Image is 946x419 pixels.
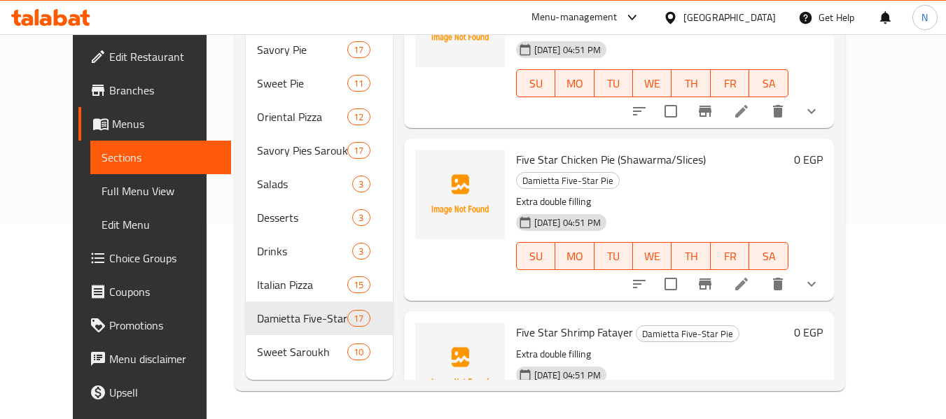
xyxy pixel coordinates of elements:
span: Five Star Shrimp Fatayer [516,322,633,343]
span: Salads [257,176,353,192]
span: Full Menu View [102,183,220,199]
button: show more [795,94,828,128]
span: Menu disclaimer [109,350,220,367]
a: Edit menu item [733,103,750,120]
a: Upsell [78,376,231,409]
span: SA [755,73,782,94]
span: TU [600,73,627,94]
a: Full Menu View [90,174,231,208]
span: Menus [112,115,220,132]
span: MO [561,73,588,94]
button: WE [633,69,672,97]
button: WE [633,242,672,270]
span: Choice Groups [109,250,220,267]
span: Sweet Saroukh [257,343,348,360]
span: Damietta Five-Star Pie [637,326,739,342]
span: Sweet Pie [257,75,348,92]
a: Edit Restaurant [78,40,231,73]
div: Desserts3 [246,201,393,234]
div: items [352,243,370,260]
h6: 0 EGP [794,322,823,342]
a: Branches [78,73,231,107]
span: Select to update [656,269,686,299]
div: Sweet Pie11 [246,66,393,100]
svg: Show Choices [803,103,820,120]
img: Five Star Shrimp Fatayer [415,322,505,412]
div: items [347,75,370,92]
a: Sections [90,141,231,174]
button: delete [761,94,795,128]
span: [DATE] 04:51 PM [529,369,606,382]
button: FR [711,69,749,97]
div: items [352,176,370,192]
div: Damietta Five-Star Pie [516,172,620,189]
span: [DATE] 04:51 PM [529,43,606,57]
a: Menu disclaimer [78,342,231,376]
button: TU [594,242,633,270]
button: TH [672,69,710,97]
span: Italian Pizza [257,276,348,293]
div: Savory Pie [257,41,348,58]
span: 17 [348,43,369,57]
button: sort-choices [622,267,656,301]
button: SU [516,242,555,270]
a: Promotions [78,308,231,342]
div: Drinks3 [246,234,393,268]
div: Damietta Five-Star Pie [257,310,348,327]
span: SA [755,246,782,267]
span: TU [600,246,627,267]
button: FR [711,242,749,270]
h6: 0 EGP [794,150,823,169]
button: SA [749,69,788,97]
div: items [352,209,370,226]
span: WE [639,246,666,267]
div: Oriental Pizza12 [246,100,393,134]
div: Damietta Five-Star Pie17 [246,301,393,335]
button: MO [555,242,594,270]
a: Edit menu item [733,276,750,292]
span: Edit Menu [102,216,220,233]
button: SA [749,242,788,270]
span: Drinks [257,243,353,260]
a: Choice Groups [78,241,231,275]
span: Edit Restaurant [109,48,220,65]
button: Branch-specific-item [688,267,722,301]
span: 17 [348,144,369,157]
svg: Show Choices [803,276,820,292]
a: Edit Menu [90,208,231,241]
div: Salads3 [246,167,393,201]
span: TH [677,73,704,94]
p: Extra double filling [516,346,788,363]
button: delete [761,267,795,301]
span: MO [561,246,588,267]
div: Savory Pie17 [246,33,393,66]
span: Promotions [109,317,220,334]
span: 10 [348,346,369,359]
div: items [347,343,370,360]
span: N [921,10,928,25]
span: 3 [353,178,369,191]
span: 12 [348,111,369,124]
div: Savory Pies Saroukh17 [246,134,393,167]
span: Oriental Pizza [257,108,348,125]
span: SU [522,73,550,94]
span: Savory Pies Saroukh [257,142,348,159]
span: SU [522,246,550,267]
div: Italian Pizza15 [246,268,393,301]
button: sort-choices [622,94,656,128]
span: Coupons [109,283,220,300]
button: MO [555,69,594,97]
span: WE [639,73,666,94]
div: items [347,276,370,293]
span: Five Star Chicken Pie (Shawarma/Slices) [516,149,706,170]
span: 11 [348,77,369,90]
span: TH [677,246,704,267]
span: 15 [348,278,369,292]
div: items [347,142,370,159]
